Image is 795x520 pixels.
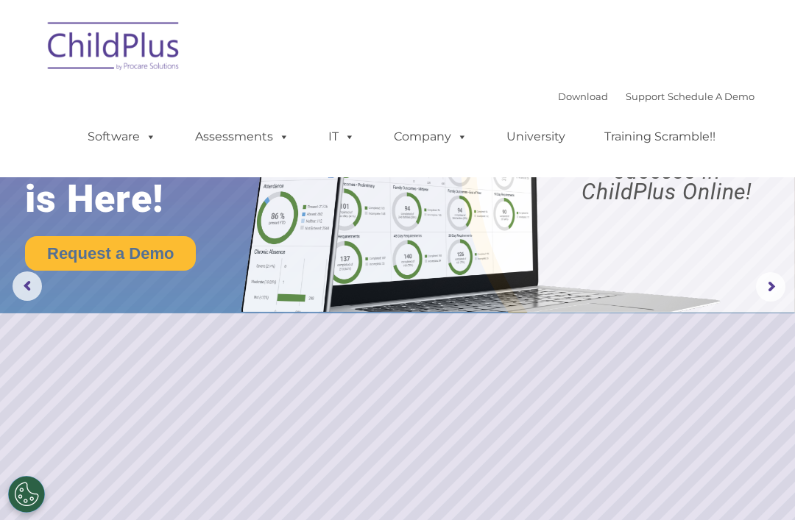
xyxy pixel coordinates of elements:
a: Download [558,90,608,102]
a: Software [73,122,171,152]
img: ChildPlus by Procare Solutions [40,12,188,85]
a: University [492,122,580,152]
a: Assessments [180,122,304,152]
rs-layer: Boost your productivity and streamline your success in ChildPlus Online! [549,99,785,202]
a: Schedule A Demo [668,90,755,102]
a: IT [314,122,370,152]
a: Company [379,122,482,152]
a: Training Scramble!! [590,122,730,152]
button: Cookies Settings [8,476,45,513]
a: Support [626,90,665,102]
a: Request a Demo [25,236,196,271]
rs-layer: The Future of ChildPlus is Here! [25,90,279,221]
font: | [558,90,755,102]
